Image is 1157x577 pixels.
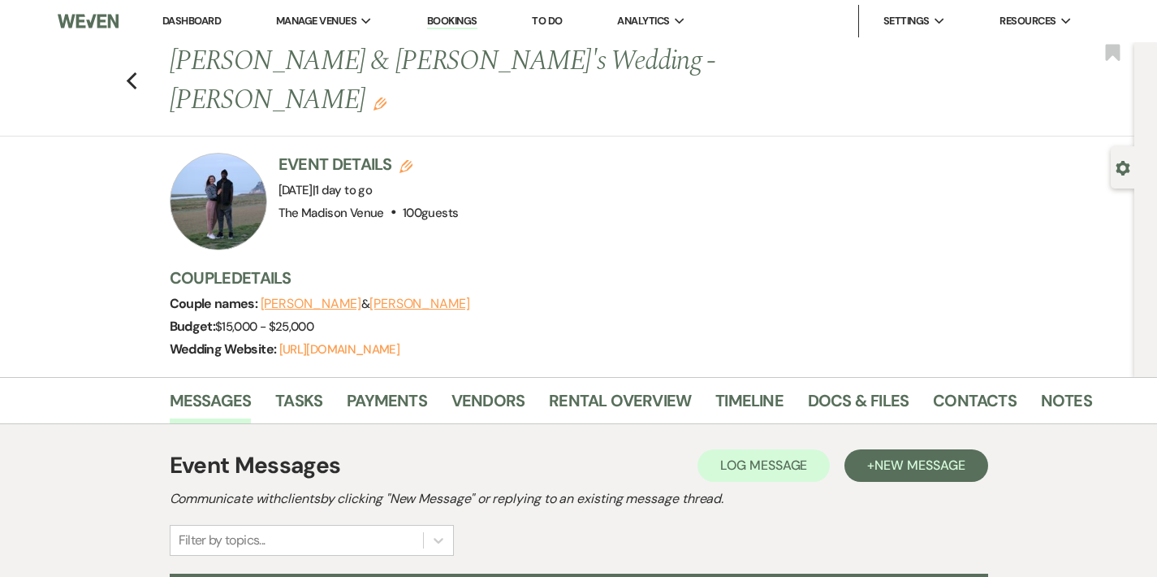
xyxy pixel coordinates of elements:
button: +New Message [844,449,987,482]
a: Contacts [933,388,1017,423]
span: Log Message [720,457,807,474]
a: Rental Overview [549,388,691,423]
div: Filter by topics... [179,531,266,550]
span: & [261,296,470,312]
img: Weven Logo [58,4,119,38]
a: [URL][DOMAIN_NAME] [279,341,399,358]
button: [PERSON_NAME] [261,297,361,310]
a: Dashboard [162,14,221,28]
button: [PERSON_NAME] [369,297,470,310]
span: $15,000 - $25,000 [215,319,313,335]
span: New Message [874,457,965,474]
a: Bookings [427,14,477,29]
a: Timeline [715,388,784,423]
span: [DATE] [278,182,373,198]
span: Settings [883,13,930,29]
span: Analytics [617,13,669,29]
span: | [313,182,372,198]
button: Open lead details [1116,159,1130,175]
button: Edit [373,96,386,111]
a: Messages [170,388,252,423]
span: Couple names: [170,295,261,312]
a: Docs & Files [808,388,909,423]
span: The Madison Venue [278,205,384,221]
span: Wedding Website: [170,341,279,358]
button: Log Message [697,449,830,482]
h3: Couple Details [170,267,1079,289]
h1: [PERSON_NAME] & [PERSON_NAME]'s Wedding - [PERSON_NAME] [170,42,897,119]
a: Tasks [275,388,322,423]
span: 1 day to go [315,182,372,198]
span: Resources [999,13,1056,29]
a: Vendors [451,388,525,423]
span: Manage Venues [276,13,356,29]
a: Payments [347,388,427,423]
a: To Do [532,14,562,28]
h1: Event Messages [170,449,341,483]
h2: Communicate with clients by clicking "New Message" or replying to an existing message thread. [170,489,988,509]
span: 100 guests [403,205,458,221]
span: Budget: [170,318,216,335]
h3: Event Details [278,153,459,176]
a: Notes [1041,388,1092,423]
